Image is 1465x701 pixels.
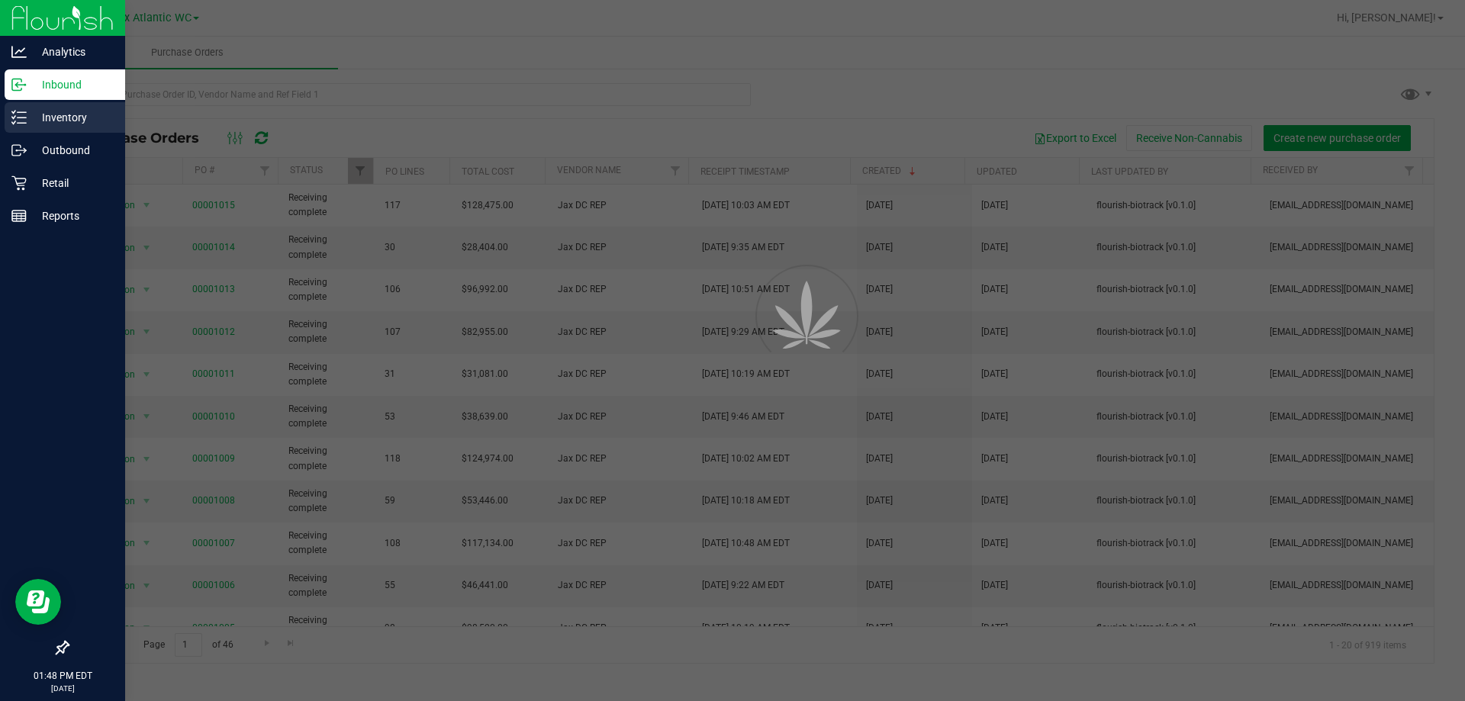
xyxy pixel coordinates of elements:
[27,174,118,192] p: Retail
[7,683,118,694] p: [DATE]
[27,76,118,94] p: Inbound
[27,141,118,159] p: Outbound
[11,77,27,92] inline-svg: Inbound
[11,175,27,191] inline-svg: Retail
[15,579,61,625] iframe: Resource center
[11,208,27,223] inline-svg: Reports
[11,110,27,125] inline-svg: Inventory
[27,207,118,225] p: Reports
[7,669,118,683] p: 01:48 PM EDT
[27,43,118,61] p: Analytics
[11,44,27,59] inline-svg: Analytics
[27,108,118,127] p: Inventory
[11,143,27,158] inline-svg: Outbound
